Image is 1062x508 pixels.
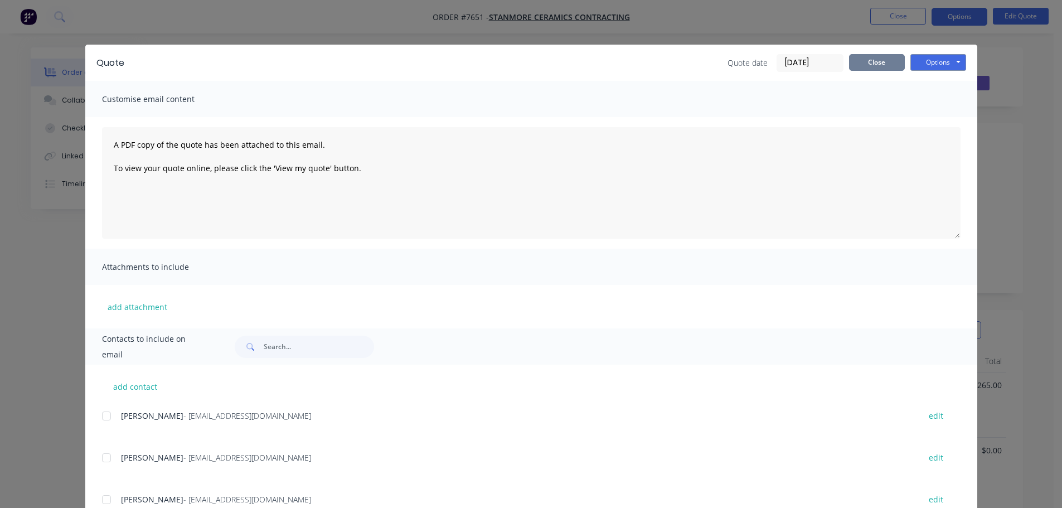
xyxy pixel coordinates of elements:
[121,494,183,505] span: [PERSON_NAME]
[183,494,311,505] span: - [EMAIL_ADDRESS][DOMAIN_NAME]
[728,57,768,69] span: Quote date
[102,331,207,362] span: Contacts to include on email
[183,452,311,463] span: - [EMAIL_ADDRESS][DOMAIN_NAME]
[121,452,183,463] span: [PERSON_NAME]
[264,336,374,358] input: Search...
[102,378,169,395] button: add contact
[102,127,961,239] textarea: A PDF copy of the quote has been attached to this email. To view your quote online, please click ...
[922,450,950,465] button: edit
[183,410,311,421] span: - [EMAIL_ADDRESS][DOMAIN_NAME]
[922,408,950,423] button: edit
[922,492,950,507] button: edit
[849,54,905,71] button: Close
[102,259,225,275] span: Attachments to include
[102,298,173,315] button: add attachment
[910,54,966,71] button: Options
[96,56,124,70] div: Quote
[102,91,225,107] span: Customise email content
[121,410,183,421] span: [PERSON_NAME]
